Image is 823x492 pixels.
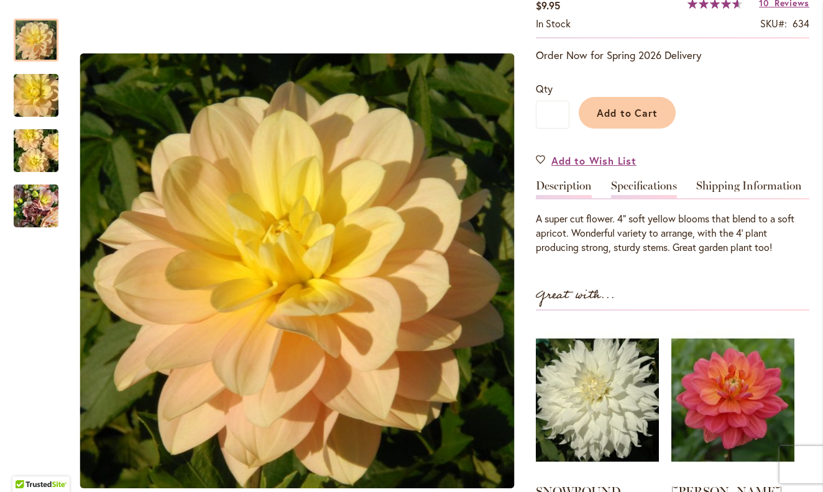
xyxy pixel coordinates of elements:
[536,212,809,255] div: A super cut flower. 4" soft yellow blooms that blend to a soft apricot. Wonderful variety to arra...
[671,323,794,477] img: LORA ASHLEY
[696,180,802,198] a: Shipping Information
[14,61,71,117] div: DAY DREAMER
[536,48,809,63] p: Order Now for Spring 2026 Delivery
[536,82,553,95] span: Qty
[536,180,592,198] a: Description
[9,448,44,483] iframe: Launch Accessibility Center
[551,153,637,168] span: Add to Wish List
[14,6,71,61] div: DAY DREAMER
[536,153,637,168] a: Add to Wish List
[536,17,571,31] div: Availability
[536,323,659,477] img: SNOWBOUND
[14,117,71,172] div: DAY DREAMER
[611,180,677,198] a: Specifications
[536,285,615,306] strong: Great with...
[536,17,571,30] span: In stock
[579,97,676,129] button: Add to Cart
[793,17,809,31] div: 634
[536,180,809,255] div: Detailed Product Info
[597,106,658,119] span: Add to Cart
[14,176,58,236] img: DAY DREAMER
[80,53,515,488] img: DAY DREAMER
[760,17,787,30] strong: SKU
[14,172,58,227] div: DAY DREAMER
